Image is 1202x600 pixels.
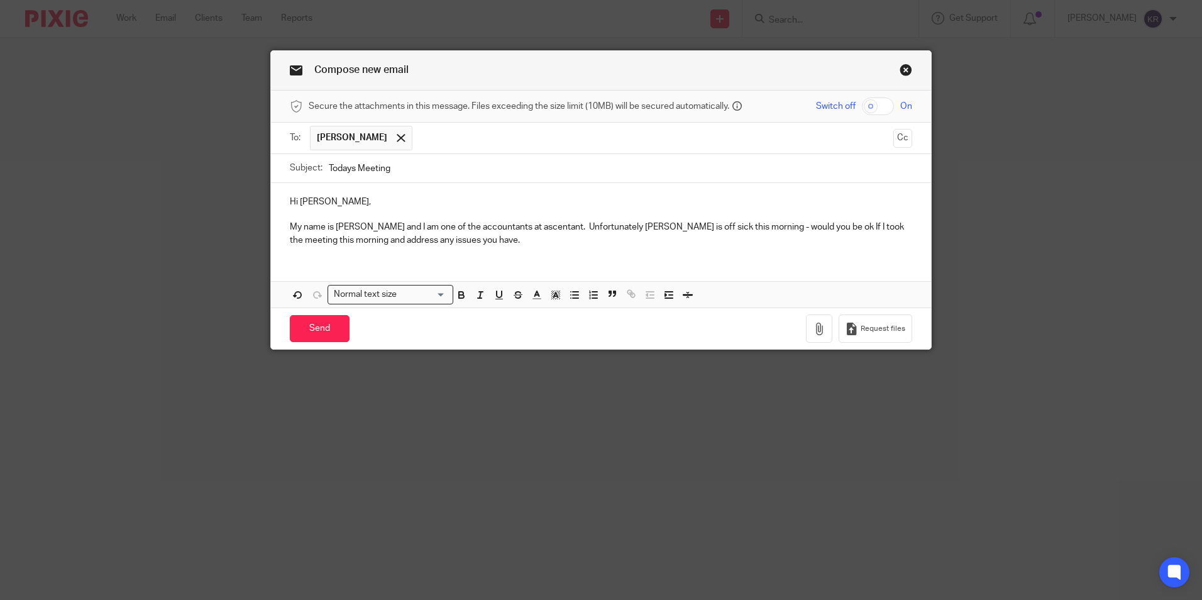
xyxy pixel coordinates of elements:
span: On [900,100,912,113]
span: Request files [861,324,905,334]
label: To: [290,131,304,144]
p: My name is [PERSON_NAME] and I am one of the accountants at ascentant. Unfortunately [PERSON_NAME... [290,221,912,247]
span: Normal text size [331,288,399,301]
span: Compose new email [314,65,409,75]
button: Request files [839,314,912,343]
a: Close this dialog window [900,64,912,81]
label: Subject: [290,162,323,174]
input: Search for option [400,288,446,301]
span: [PERSON_NAME] [317,131,387,144]
input: Send [290,315,350,342]
span: Secure the attachments in this message. Files exceeding the size limit (10MB) will be secured aut... [309,100,729,113]
button: Cc [893,129,912,148]
span: Switch off [816,100,856,113]
p: Hi [PERSON_NAME], [290,196,912,208]
div: Search for option [328,285,453,304]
